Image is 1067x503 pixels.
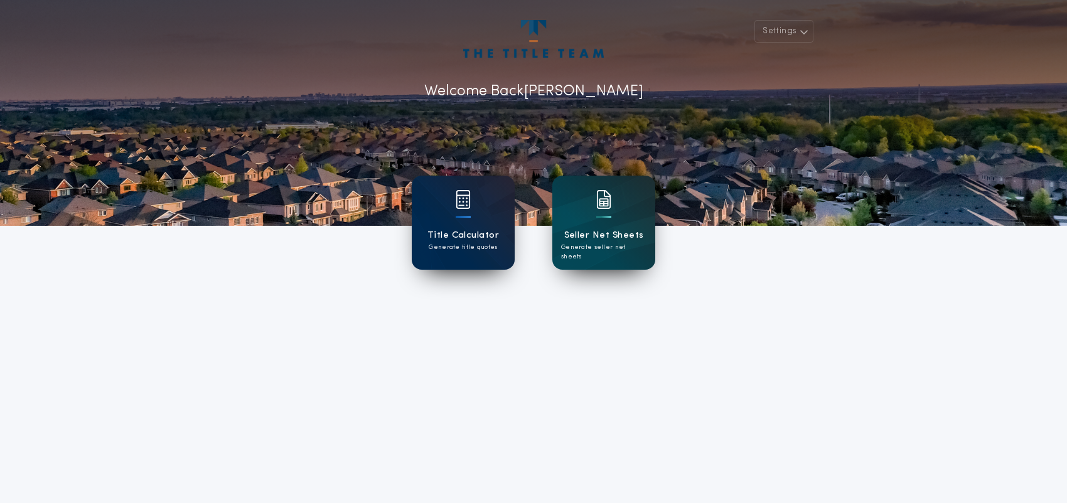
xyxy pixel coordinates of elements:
[564,228,644,243] h1: Seller Net Sheets
[463,20,604,58] img: account-logo
[429,243,497,252] p: Generate title quotes
[456,190,471,209] img: card icon
[596,190,611,209] img: card icon
[754,20,813,43] button: Settings
[412,176,515,270] a: card iconTitle CalculatorGenerate title quotes
[424,80,643,103] p: Welcome Back [PERSON_NAME]
[552,176,655,270] a: card iconSeller Net SheetsGenerate seller net sheets
[427,228,499,243] h1: Title Calculator
[561,243,646,262] p: Generate seller net sheets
